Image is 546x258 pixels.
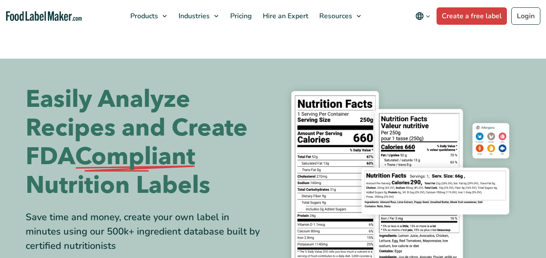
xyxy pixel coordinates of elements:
span: Hire an Expert [260,11,309,21]
span: Compliant [75,142,195,171]
span: Industries [176,11,211,21]
span: Products [128,11,159,21]
a: Login [511,7,540,25]
a: Food Label Maker homepage [6,11,82,21]
span: Resources [317,11,353,21]
h1: Easily Analyze Recipes and Create FDA Nutrition Labels [26,85,267,200]
div: Save time and money, create your own label in minutes using our 500k+ ingredient database built b... [26,210,267,253]
a: Create a free label [437,7,507,25]
span: Pricing [228,11,253,21]
button: Change language [409,7,437,25]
